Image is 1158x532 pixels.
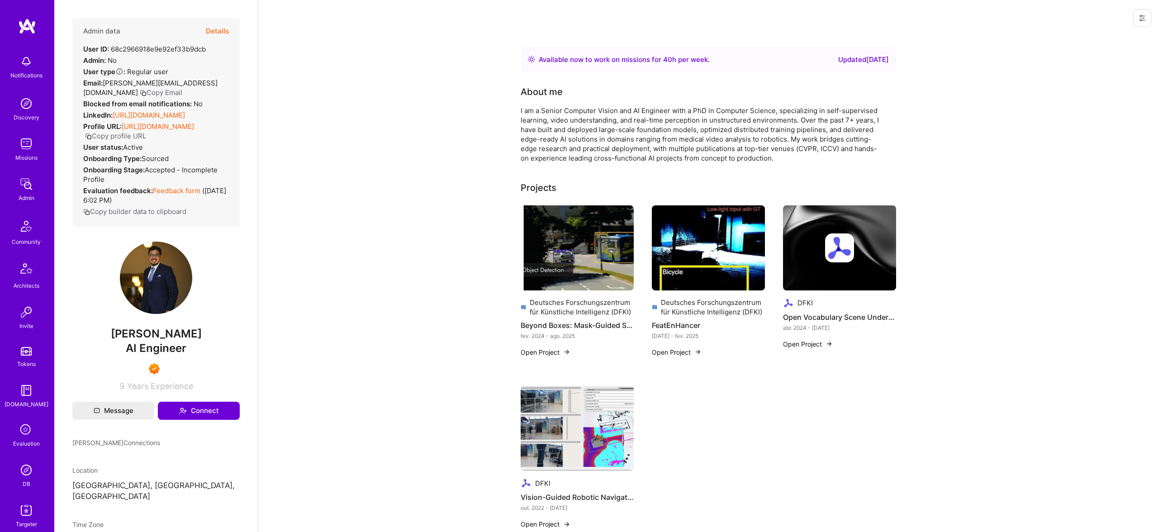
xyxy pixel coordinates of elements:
[149,363,160,374] img: Exceptional A.Teamer
[521,205,634,290] img: Beyond Boxes: Mask-Guided Spatio-Temporal Feature Aggregation for Video Object Detection
[115,67,123,76] i: Help
[158,402,240,420] button: Connect
[140,90,147,96] i: icon Copy
[83,186,229,205] div: ( [DATE] 6:02 PM )
[521,319,634,331] h4: Beyond Boxes: Mask-Guided Spatio-Temporal Feature Aggregation for Video Object Detection
[179,407,187,415] i: icon Connect
[83,122,122,131] strong: Profile URL:
[72,327,240,341] span: [PERSON_NAME]
[126,342,186,355] span: AI Engineer
[783,311,896,323] h4: Open Vocabulary Scene Understanding
[83,111,113,119] strong: LinkedIn:
[83,166,145,174] strong: Onboarding Stage:
[123,143,143,152] span: Active
[83,186,153,195] strong: Evaluation feedback:
[521,106,883,163] div: I am a Senior Computer Vision and AI Engineer with a PhD in Computer Science, specializing in sel...
[83,154,142,163] strong: Onboarding Type:
[783,339,833,349] button: Open Project
[19,193,34,203] div: Admin
[72,465,240,475] div: Location
[94,408,100,414] i: icon Mail
[85,131,146,141] button: Copy profile URL
[72,402,154,420] button: Message
[521,181,556,195] div: Projects
[72,438,160,447] span: [PERSON_NAME] Connections
[83,45,109,53] strong: User ID:
[17,501,35,519] img: Skill Targeter
[17,135,35,153] img: teamwork
[563,348,570,356] img: arrow-right
[539,54,710,65] div: Available now to work on missions for h per week .
[83,209,90,215] i: icon Copy
[17,461,35,479] img: Admin Search
[140,88,182,97] button: Copy Email
[83,99,203,109] div: No
[113,111,185,119] a: [URL][DOMAIN_NAME]
[72,480,240,502] p: [GEOGRAPHIC_DATA], [GEOGRAPHIC_DATA], [GEOGRAPHIC_DATA]
[521,519,570,529] button: Open Project
[521,331,634,341] div: fev. 2024 - ago. 2025
[85,133,92,140] i: icon Copy
[17,95,35,113] img: discovery
[83,79,218,97] span: [PERSON_NAME][EMAIL_ADDRESS][DOMAIN_NAME]
[127,381,193,391] span: Years Experience
[17,52,35,71] img: bell
[13,439,40,448] div: Evaluation
[83,207,186,216] button: Copy builder data to clipboard
[72,521,104,528] span: Time Zone
[142,154,169,163] span: sourced
[14,113,39,122] div: Discovery
[838,54,889,65] div: Updated [DATE]
[530,298,634,317] div: Deutsches Forschungszentrum für Künstliche Intelligenz (DFKI)
[17,303,35,321] img: Invite
[521,478,532,489] img: Company logo
[652,319,765,331] h4: FeatEnHancer
[15,215,37,237] img: Community
[783,205,896,290] img: cover
[18,18,36,34] img: logo
[21,347,32,356] img: tokens
[783,323,896,332] div: abr. 2024 - [DATE]
[83,100,194,108] strong: Blocked from email notifications:
[119,381,124,391] span: 9
[825,233,854,262] img: Company logo
[521,302,526,313] img: Company logo
[521,503,634,513] div: out. 2022 - [DATE]
[528,56,535,63] img: Availability
[661,298,765,317] div: Deutsches Forschungszentrum für Künstliche Intelligenz (DFKI)
[16,519,37,529] div: Targeter
[17,175,35,193] img: admin teamwork
[17,381,35,399] img: guide book
[535,479,551,488] div: DFKI
[83,44,206,54] div: 68c2966918e9e92ef33b9dcb
[652,347,702,357] button: Open Project
[521,491,634,503] h4: Vision-Guided Robotic Navigation
[153,186,200,195] a: Feedback form
[122,122,194,131] a: [URL][DOMAIN_NAME]
[521,85,563,99] div: About me
[652,302,657,313] img: Company logo
[521,347,570,357] button: Open Project
[15,153,38,162] div: Missions
[563,521,570,528] img: arrow-right
[23,479,30,489] div: DB
[83,79,103,87] strong: Email:
[120,242,192,314] img: User Avatar
[652,205,765,290] img: FeatEnHancer
[17,359,36,369] div: Tokens
[783,298,794,309] img: Company logo
[10,71,43,80] div: Notifications
[83,67,168,76] div: Regular user
[521,386,634,471] img: Vision-Guided Robotic Navigation
[18,422,35,439] i: icon SelectionTeam
[694,348,702,356] img: arrow-right
[5,399,48,409] div: [DOMAIN_NAME]
[826,340,833,347] img: arrow-right
[83,67,125,76] strong: User type :
[19,321,33,331] div: Invite
[83,143,123,152] strong: User status:
[663,55,672,64] span: 40
[83,56,106,65] strong: Admin:
[652,331,765,341] div: [DATE] - fev. 2025
[83,166,218,184] span: Accepted - Incomplete Profile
